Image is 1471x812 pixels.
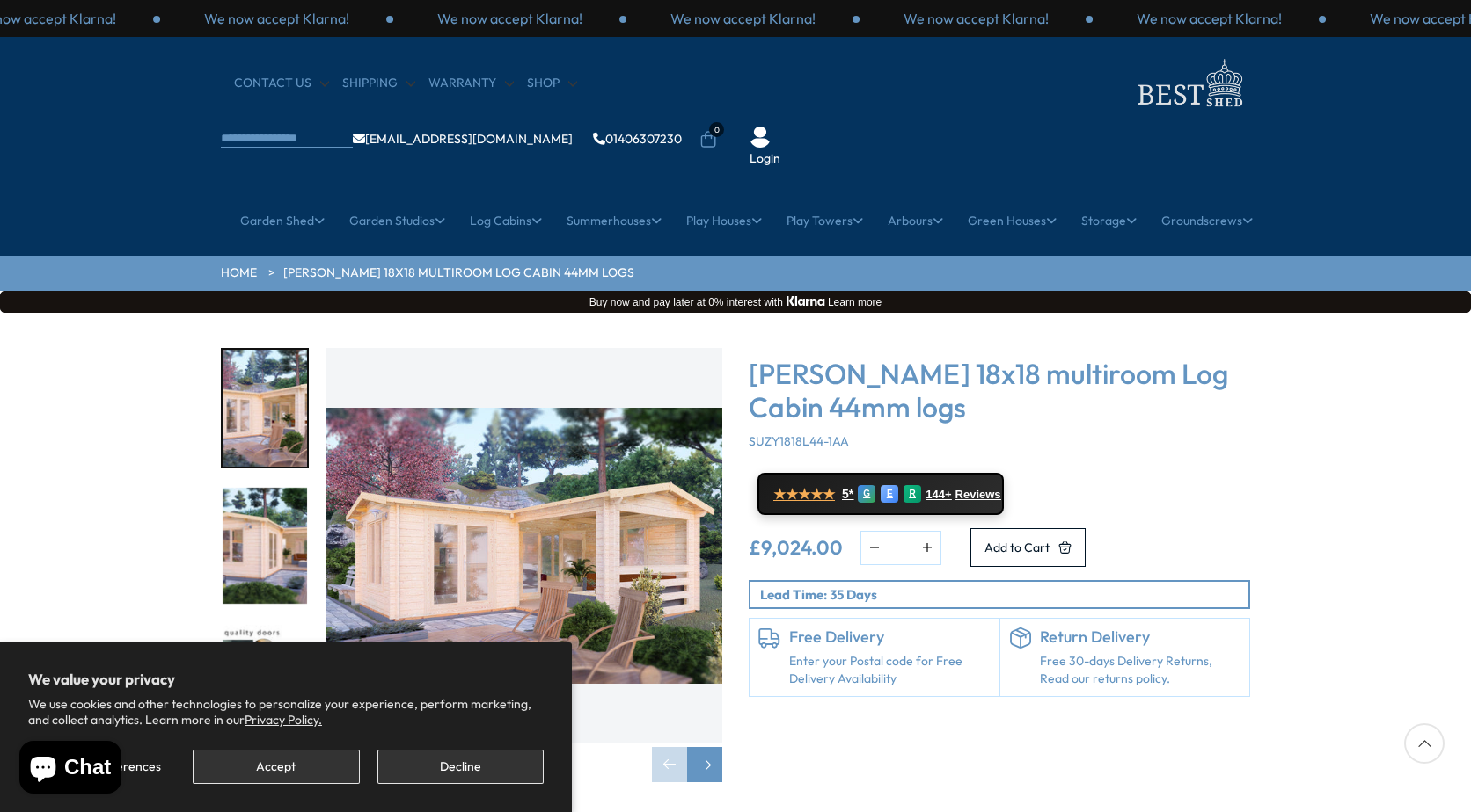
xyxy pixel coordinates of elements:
[750,150,780,168] a: Login
[858,485,875,503] div: G
[223,625,307,742] img: Premiumqualitydoors_3_f0c32a75-f7e9-4cfe-976d-db3d5c21df21_200x200.jpg
[750,127,771,148] img: User Icon
[1040,653,1241,687] p: Free 30-days Delivery Returns, Read our returns policy.
[240,199,325,243] a: Garden Shed
[567,199,662,243] a: Summerhouses
[789,627,991,647] h6: Free Delivery
[221,265,257,282] a: HOME
[342,75,415,92] a: Shipping
[749,538,843,557] ins: £9,024.00
[626,9,860,28] div: 2 / 3
[686,199,762,243] a: Play Houses
[28,696,544,728] p: We use cookies and other technologies to personalize your experience, perform marketing, and coll...
[1081,199,1137,243] a: Storage
[527,75,577,92] a: Shop
[709,122,724,137] span: 0
[245,712,322,728] a: Privacy Policy.
[377,750,544,784] button: Decline
[470,199,542,243] a: Log Cabins
[221,348,309,468] div: 1 / 7
[353,133,573,145] a: [EMAIL_ADDRESS][DOMAIN_NAME]
[1137,9,1282,28] p: We now accept Klarna!
[1040,627,1241,647] h6: Return Delivery
[749,433,849,449] span: SUZY1818L44-1AA
[223,488,307,605] img: Suzy3_2x6-2_5S31896-2_64732b6d-1a30-4d9b-a8b3-4f3a95d206a5_200x200.jpg
[904,485,921,503] div: R
[349,199,445,243] a: Garden Studios
[760,585,1248,604] p: Lead Time: 35 Days
[757,473,1004,515] a: ★★★★★ 5* G E R 144+ Reviews
[749,357,1250,424] h3: [PERSON_NAME] 18x18 multiroom Log Cabin 44mm logs
[789,653,991,687] a: Enter your Postal code for Free Delivery Availability
[14,741,127,798] inbox-online-store-chat: Shopify online store chat
[326,348,722,782] div: 1 / 7
[773,486,835,503] span: ★★★★★
[283,265,634,282] a: [PERSON_NAME] 18x18 multiroom Log Cabin 44mm logs
[1127,54,1250,112] img: logo
[326,348,722,743] img: Shire Suzy 18x18 multiroom Log Cabin 44mm logs - Best Shed
[1161,199,1253,243] a: Groundscrews
[193,750,359,784] button: Accept
[160,9,393,28] div: 3 / 3
[223,350,307,467] img: Suzy3_2x6-2_5S31896-1_f0f3b787-e36b-4efa-959a-148785adcb0b_200x200.jpg
[652,747,687,782] div: Previous slide
[28,671,544,688] h2: We value your privacy
[1093,9,1326,28] div: 1 / 3
[968,199,1057,243] a: Green Houses
[955,488,1001,502] span: Reviews
[428,75,514,92] a: Warranty
[437,9,582,28] p: We now accept Klarna!
[926,488,951,502] span: 144+
[699,131,717,149] a: 0
[888,199,943,243] a: Arbours
[687,747,722,782] div: Next slide
[204,9,349,28] p: We now accept Klarna!
[393,9,626,28] div: 1 / 3
[221,623,309,743] div: 3 / 7
[234,75,329,92] a: CONTACT US
[970,528,1086,567] button: Add to Cart
[904,9,1049,28] p: We now accept Klarna!
[881,485,898,503] div: E
[670,9,816,28] p: We now accept Klarna!
[593,133,682,145] a: 01406307230
[984,541,1050,554] span: Add to Cart
[860,9,1093,28] div: 3 / 3
[787,199,863,243] a: Play Towers
[221,486,309,606] div: 2 / 7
